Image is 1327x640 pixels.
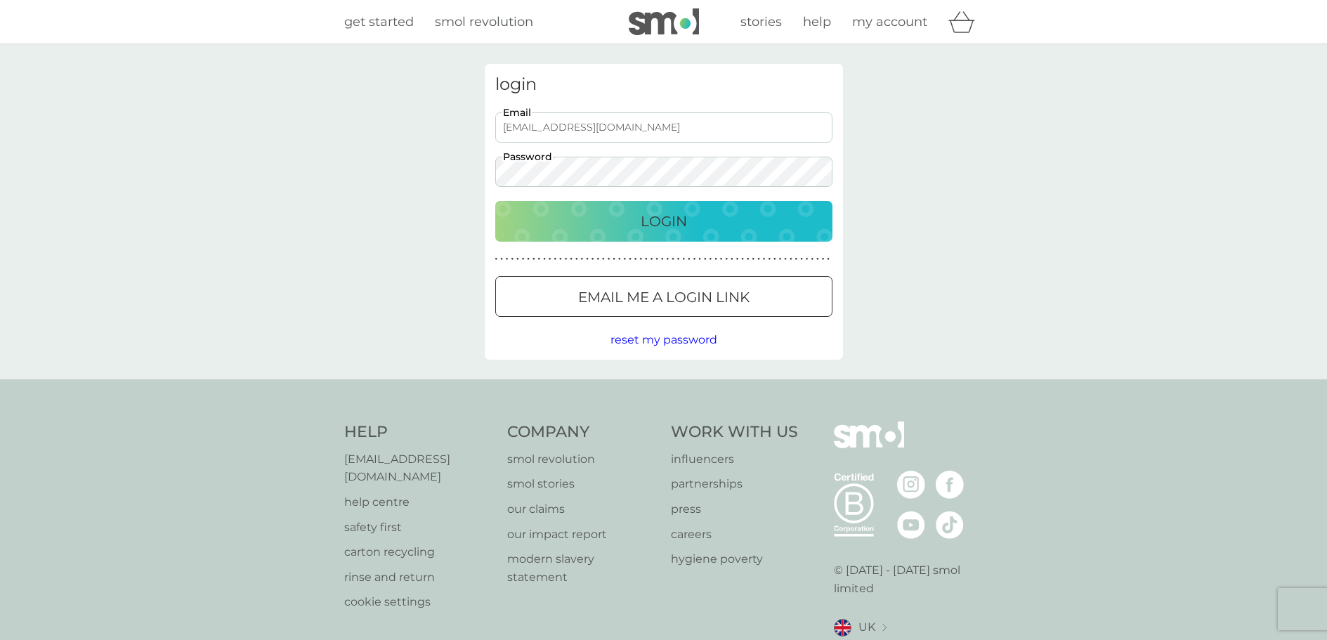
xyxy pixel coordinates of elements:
p: ● [629,256,632,263]
img: visit the smol Youtube page [897,511,925,539]
p: ● [827,256,830,263]
h4: Help [344,422,494,443]
p: ● [554,256,556,263]
a: rinse and return [344,568,494,587]
button: reset my password [610,331,717,349]
span: get started [344,14,414,30]
span: reset my password [610,333,717,346]
p: ● [495,256,498,263]
a: partnerships [671,475,798,493]
img: select a new location [882,624,887,632]
img: smol [629,8,699,35]
a: smol revolution [507,450,657,469]
p: ● [522,256,525,263]
p: ● [500,256,503,263]
p: ● [667,256,669,263]
p: ● [779,256,782,263]
p: ● [634,256,637,263]
p: ● [710,256,712,263]
p: ● [731,256,733,263]
p: Login [641,210,687,233]
img: UK flag [834,619,851,636]
span: help [803,14,831,30]
p: ● [608,256,610,263]
p: Email me a login link [578,286,750,308]
p: ● [624,256,627,263]
p: ● [682,256,685,263]
p: ● [773,256,776,263]
a: get started [344,12,414,32]
img: visit the smol Facebook page [936,471,964,499]
p: ● [677,256,680,263]
a: safety first [344,518,494,537]
a: press [671,500,798,518]
a: hygiene poverty [671,550,798,568]
p: our impact report [507,525,657,544]
p: ● [816,256,819,263]
span: smol revolution [435,14,533,30]
p: ● [704,256,707,263]
a: help [803,12,831,32]
a: careers [671,525,798,544]
p: ● [511,256,514,263]
p: ● [538,256,541,263]
p: ● [570,256,573,263]
h4: Company [507,422,657,443]
p: ● [720,256,723,263]
p: ● [747,256,750,263]
p: ● [736,256,739,263]
p: carton recycling [344,543,494,561]
p: influencers [671,450,798,469]
a: my account [852,12,927,32]
p: ● [618,256,621,263]
a: modern slavery statement [507,550,657,586]
p: ● [661,256,664,263]
p: ● [806,256,809,263]
p: ● [698,256,701,263]
p: ● [575,256,578,263]
a: smol revolution [435,12,533,32]
p: ● [741,256,744,263]
a: stories [740,12,782,32]
p: ● [725,256,728,263]
p: ● [790,256,792,263]
p: ● [549,256,551,263]
p: our claims [507,500,657,518]
p: ● [811,256,813,263]
button: Email me a login link [495,276,832,317]
button: Login [495,201,832,242]
h4: Work With Us [671,422,798,443]
a: [EMAIL_ADDRESS][DOMAIN_NAME] [344,450,494,486]
p: ● [768,256,771,263]
p: ● [602,256,605,263]
p: ● [822,256,825,263]
p: ● [800,256,803,263]
p: ● [672,256,674,263]
p: ● [795,256,798,263]
p: ● [763,256,766,263]
p: ● [516,256,519,263]
h3: login [495,74,832,95]
p: ● [655,256,658,263]
div: basket [948,8,983,36]
p: ● [543,256,546,263]
p: ● [784,256,787,263]
img: visit the smol Instagram page [897,471,925,499]
p: ● [651,256,653,263]
a: cookie settings [344,593,494,611]
a: smol stories [507,475,657,493]
p: ● [645,256,648,263]
p: ● [506,256,509,263]
p: © [DATE] - [DATE] smol limited [834,561,983,597]
a: help centre [344,493,494,511]
p: ● [581,256,584,263]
